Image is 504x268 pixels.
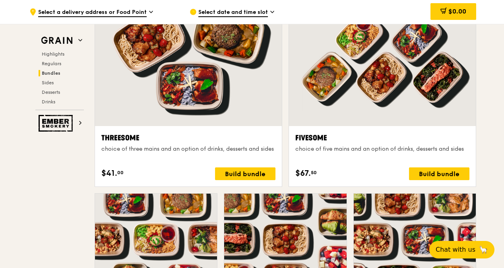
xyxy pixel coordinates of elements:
div: Fivesome [295,132,469,144]
div: choice of three mains and an option of drinks, desserts and sides [101,145,275,153]
img: Grain web logo [39,33,75,48]
div: choice of five mains and an option of drinks, desserts and sides [295,145,469,153]
span: Sides [42,80,54,85]
span: $67. [295,167,311,179]
span: Regulars [42,61,61,66]
span: 50 [311,169,317,176]
button: Chat with us🦙 [429,241,494,258]
span: Select date and time slot [198,8,268,17]
img: Ember Smokery web logo [39,115,75,132]
span: Desserts [42,89,60,95]
span: Select a delivery address or Food Point [38,8,147,17]
span: Drinks [42,99,55,105]
div: Threesome [101,132,275,144]
span: $41. [101,167,117,179]
span: $0.00 [448,8,466,15]
span: Bundles [42,70,60,76]
div: Build bundle [215,167,275,180]
div: Build bundle [409,167,469,180]
span: 00 [117,169,124,176]
span: Chat with us [436,245,475,254]
span: 🦙 [479,245,488,254]
span: Highlights [42,51,64,57]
